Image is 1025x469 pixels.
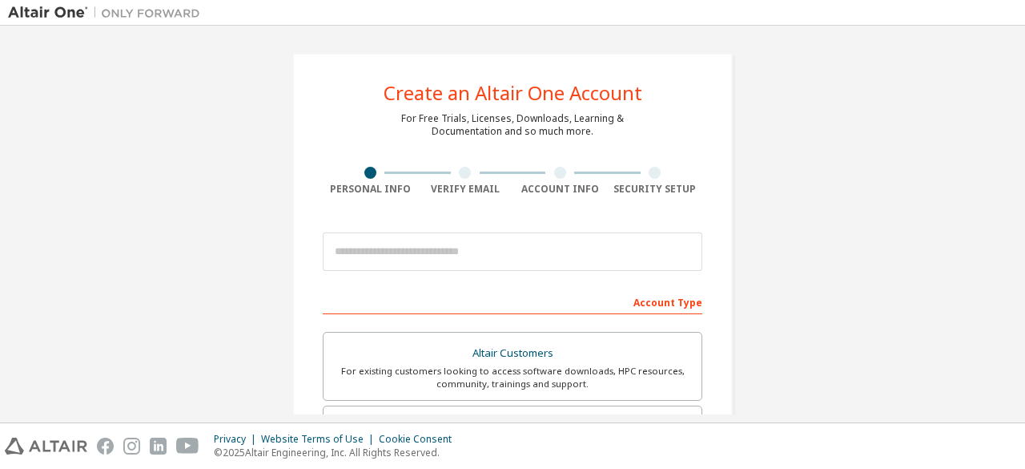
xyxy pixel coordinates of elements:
div: Security Setup [608,183,703,196]
div: Create an Altair One Account [384,83,642,103]
img: youtube.svg [176,438,199,455]
p: © 2025 Altair Engineering, Inc. All Rights Reserved. [214,446,461,459]
img: altair_logo.svg [5,438,87,455]
div: Verify Email [418,183,513,196]
div: Account Type [323,289,702,314]
div: Account Info [512,183,608,196]
div: For Free Trials, Licenses, Downloads, Learning & Documentation and so much more. [401,112,624,138]
div: Personal Info [323,183,418,196]
img: facebook.svg [97,438,114,455]
div: For existing customers looking to access software downloads, HPC resources, community, trainings ... [333,365,692,390]
img: linkedin.svg [150,438,167,455]
div: Cookie Consent [379,433,461,446]
img: instagram.svg [123,438,140,455]
div: Privacy [214,433,261,446]
div: Website Terms of Use [261,433,379,446]
img: Altair One [8,5,208,21]
div: Altair Customers [333,342,692,365]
